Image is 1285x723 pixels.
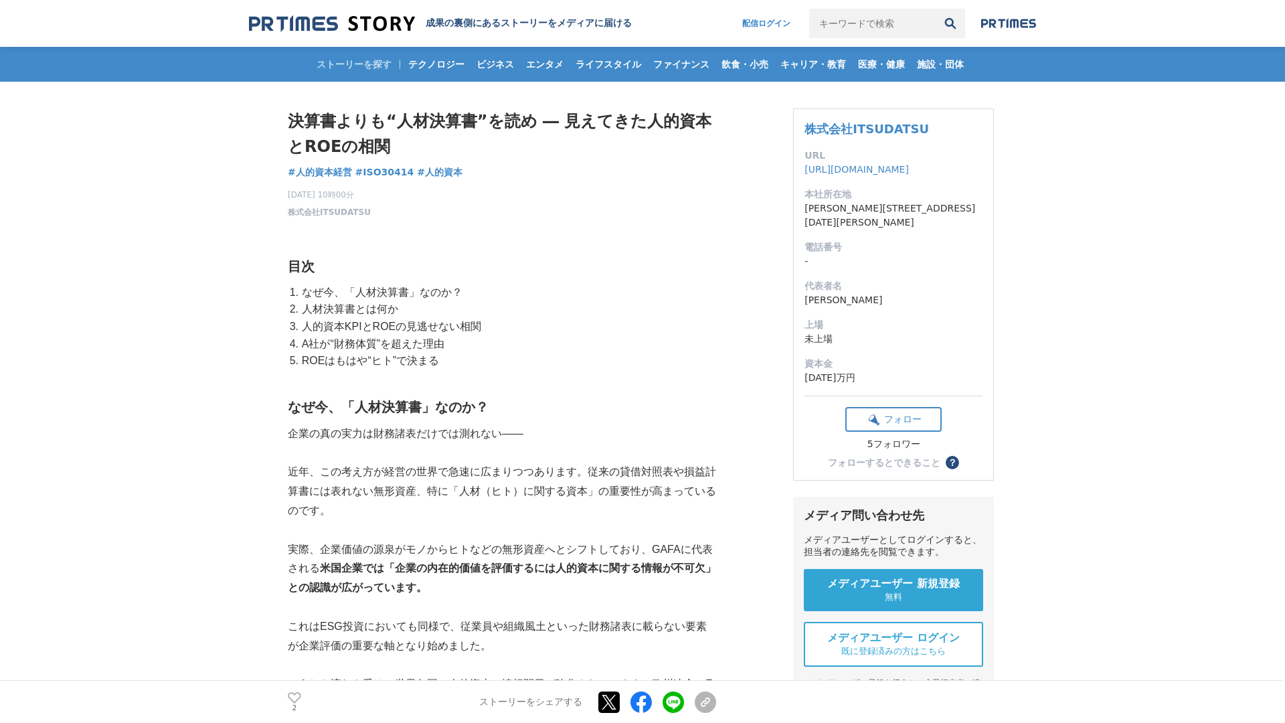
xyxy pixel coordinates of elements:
p: 企業の真の実力は財務諸表だけでは測れない―― [288,424,716,444]
a: メディアユーザー 新規登録 無料 [804,569,983,611]
a: [URL][DOMAIN_NAME] [804,164,909,175]
a: 施設・団体 [912,47,969,82]
h2: 成果の裏側にあるストーリーをメディアに届ける [426,17,632,29]
a: 成果の裏側にあるストーリーをメディアに届ける 成果の裏側にあるストーリーをメディアに届ける [249,15,632,33]
dt: 資本金 [804,357,982,371]
li: ROEはもはや“ヒト”で決まる [298,352,716,370]
dd: [PERSON_NAME] [804,293,982,307]
dt: URL [804,149,982,163]
a: メディアユーザー ログイン 既に登録済みの方はこちら [804,622,983,667]
dt: 電話番号 [804,240,982,254]
span: #人的資本経営 [288,166,352,178]
div: フォローするとできること [828,458,940,467]
a: #人的資本 [417,165,462,179]
button: 検索 [936,9,965,38]
input: キーワードで検索 [809,9,936,38]
h1: 決算書よりも“人材決算書”を読め ― 見えてきた人的資本とROEの相関 [288,108,716,160]
a: #ISO30414 [355,165,414,179]
dd: [DATE]万円 [804,371,982,385]
img: 成果の裏側にあるストーリーをメディアに届ける [249,15,415,33]
div: メディアユーザーとしてログインすると、担当者の連絡先を閲覧できます。 [804,534,983,558]
a: テクノロジー [403,47,470,82]
span: 無料 [885,591,902,603]
strong: なぜ今、「人材決算書」なのか？ [288,400,489,414]
a: 医療・健康 [853,47,910,82]
div: メディア問い合わせ先 [804,507,983,524]
li: 人的資本KPIとROEの見逃せない相関 [298,318,716,335]
span: ファイナンス [648,58,715,70]
span: [DATE] 10時00分 [288,189,371,201]
a: ビジネス [471,47,519,82]
a: 株式会社ITSUDATSU [288,206,371,218]
a: ファイナンス [648,47,715,82]
span: #人的資本 [417,166,462,178]
span: 飲食・小売 [716,58,774,70]
span: ライフスタイル [570,58,647,70]
img: prtimes [981,18,1036,29]
dd: [PERSON_NAME][STREET_ADDRESS][DATE][PERSON_NAME] [804,202,982,230]
dt: 本社所在地 [804,187,982,202]
a: キャリア・教育 [775,47,851,82]
a: エンタメ [521,47,569,82]
span: ビジネス [471,58,519,70]
span: キャリア・教育 [775,58,851,70]
a: #人的資本経営 [288,165,352,179]
div: 5フォロワー [845,438,942,451]
span: テクノロジー [403,58,470,70]
dt: 上場 [804,318,982,332]
li: なぜ今、「人材決算書」なのか？ [298,284,716,301]
span: メディアユーザー ログイン [827,631,960,645]
span: 施設・団体 [912,58,969,70]
a: 配信ログイン [729,9,804,38]
button: フォロー [845,407,942,432]
a: 飲食・小売 [716,47,774,82]
p: ストーリーをシェアする [479,696,582,708]
dt: 代表者名 [804,279,982,293]
li: 人材決算書とは何か [298,301,716,318]
span: 既に登録済みの方はこちら [841,645,946,657]
p: 近年、この考え方が経営の世界で急速に広まりつつあります。従来の貸借対照表や損益計算書には表れない無形資産、特に「人材（ヒト）に関する資本」の重要性が高まっているのです。 [288,463,716,520]
strong: 目次 [288,259,315,274]
a: ライフスタイル [570,47,647,82]
button: ？ [946,456,959,469]
strong: 米国企業では「企業の内在的価値を評価するには人的資本に関する情報が不可欠」との認識が広がっています。 [288,562,716,593]
p: これはESG投資においても同様で、従業員や組織風土といった財務諸表に載らない要素が企業評価の重要な軸となり始めました。 [288,617,716,656]
p: 2 [288,705,301,712]
a: 株式会社ITSUDATSU [804,122,929,136]
dd: 未上場 [804,332,982,346]
span: ？ [948,458,957,467]
span: エンタメ [521,58,569,70]
li: A社が“財務体質”を超えた理由 [298,335,716,353]
span: メディアユーザー 新規登録 [827,577,960,591]
span: 医療・健康 [853,58,910,70]
p: 実際、企業価値の源泉がモノからヒトなどの無形資産へとシフトしており、GAFAに代表される [288,540,716,598]
dd: - [804,254,982,268]
span: #ISO30414 [355,166,414,178]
